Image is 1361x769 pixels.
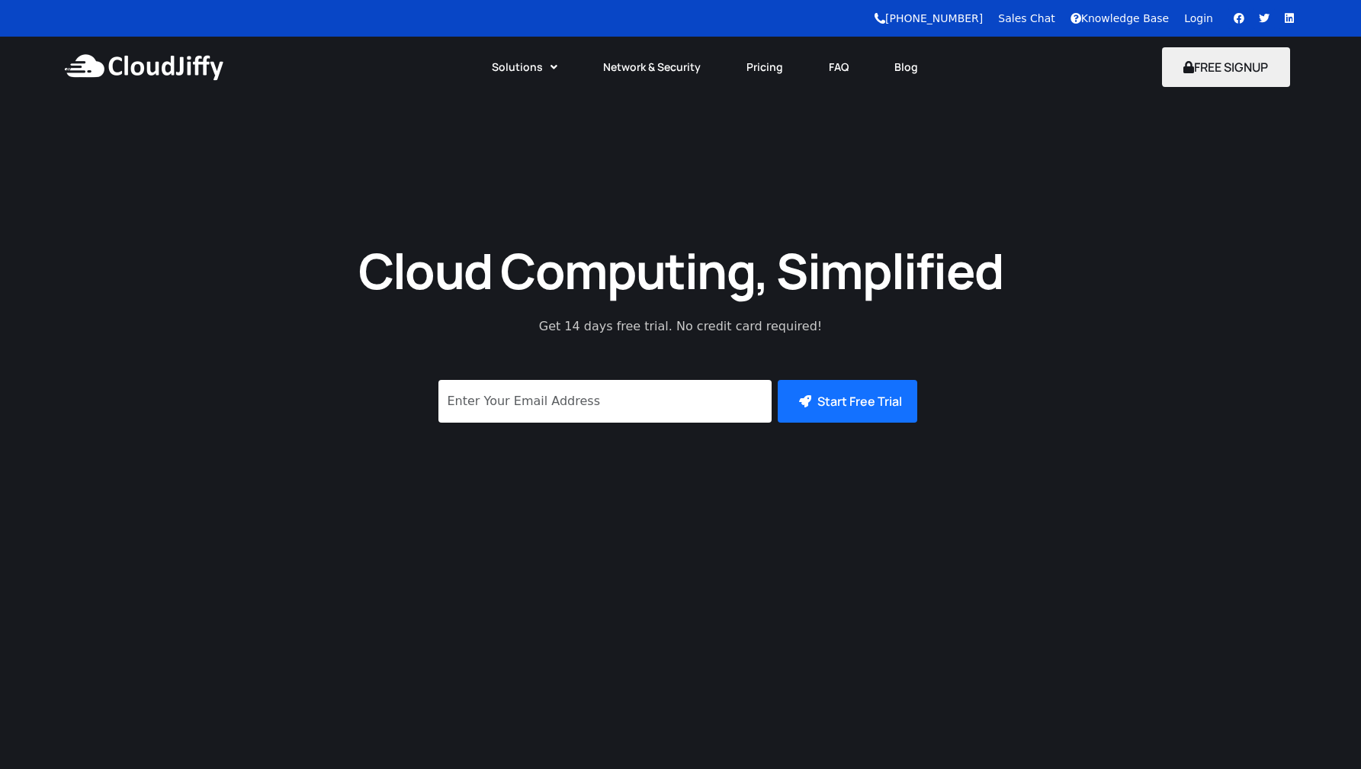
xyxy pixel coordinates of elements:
a: Network & Security [580,50,724,84]
a: Sales Chat [998,12,1054,24]
a: [PHONE_NUMBER] [875,12,983,24]
a: Login [1184,12,1213,24]
a: Pricing [724,50,806,84]
h1: Cloud Computing, Simplified [338,239,1024,302]
input: Enter Your Email Address [438,380,772,423]
button: Start Free Trial [778,380,917,423]
a: Solutions [469,50,580,84]
a: Knowledge Base [1071,12,1170,24]
a: FAQ [806,50,871,84]
button: FREE SIGNUP [1162,47,1291,87]
a: FREE SIGNUP [1162,59,1291,76]
iframe: chat widget [1297,708,1346,754]
a: Blog [871,50,941,84]
p: Get 14 days free trial. No credit card required! [471,317,891,336]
